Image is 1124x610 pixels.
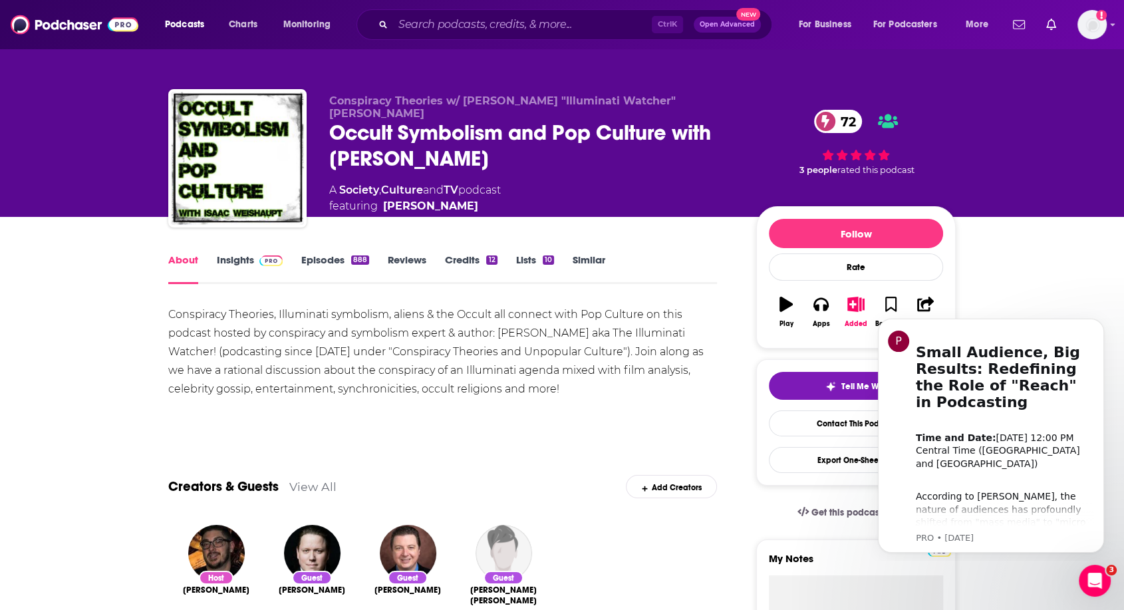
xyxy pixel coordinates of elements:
span: Logged in as Janeowenpr [1077,10,1107,39]
span: Get this podcast via API [811,507,914,518]
a: Lists10 [516,253,554,284]
a: Charts [220,14,265,35]
div: Rate [769,253,943,281]
img: User Profile [1077,10,1107,39]
button: Follow [769,219,943,248]
div: Added [845,320,867,328]
a: Show notifications dropdown [1041,13,1061,36]
div: Host [199,571,233,585]
iframe: Intercom live chat [1079,565,1111,597]
button: open menu [956,14,1005,35]
span: [PERSON_NAME] [374,585,441,595]
span: New [736,8,760,21]
span: rated this podcast [837,165,914,175]
a: InsightsPodchaser Pro [217,253,283,284]
label: My Notes [769,552,943,575]
button: Show profile menu [1077,10,1107,39]
button: tell me why sparkleTell Me Why [769,372,943,400]
a: 72 [814,110,863,133]
a: Reviews [388,253,426,284]
button: Added [839,288,873,336]
div: 72 3 peoplerated this podcast [756,94,956,190]
span: and [423,184,444,196]
a: Isaac Weishaupt [383,198,478,214]
a: TV [444,184,458,196]
div: Apps [813,320,830,328]
div: Guest [388,571,428,585]
a: Credits12 [445,253,497,284]
span: More [966,15,988,34]
a: Culture [381,184,423,196]
a: About [168,253,198,284]
a: Society [339,184,379,196]
a: Isaac Weishaupt [183,585,249,595]
span: Podcasts [165,15,204,34]
button: Play [769,288,803,336]
a: Contact This Podcast [769,410,943,436]
a: View All [289,480,337,494]
span: For Podcasters [873,15,937,34]
span: 3 [1106,565,1117,575]
svg: Add a profile image [1096,10,1107,21]
button: open menu [274,14,348,35]
span: Monitoring [283,15,331,34]
span: , [379,184,381,196]
button: Share [909,288,943,336]
a: Sean Barnes [374,585,441,595]
span: Ctrl K [652,16,683,33]
img: Podchaser Pro [259,255,283,266]
div: Add Creators [626,475,717,498]
button: Open AdvancedNew [694,17,761,33]
div: 888 [351,255,369,265]
img: Isaac Weishaupt [188,525,245,581]
a: Get this podcast via API [787,496,925,529]
img: Occult Symbolism and Pop Culture with Isaac Weishaupt [171,92,304,225]
a: Similar [573,253,605,284]
span: featuring [329,198,501,214]
div: A podcast [329,182,501,214]
img: tell me why sparkle [825,381,836,392]
button: Apps [803,288,838,336]
a: Jim Harold [279,585,345,595]
span: Charts [229,15,257,34]
span: For Business [799,15,851,34]
img: Jim Harold [284,525,341,581]
span: Conspiracy Theories w/ [PERSON_NAME] "Illuminati Watcher" [PERSON_NAME] [329,94,676,120]
span: Tell Me Why [841,381,887,392]
a: Creators & Guests [168,478,279,495]
button: Export One-Sheet [769,447,943,473]
div: Search podcasts, credits, & more... [369,9,785,40]
a: Episodes888 [301,253,369,284]
span: Open Advanced [700,21,755,28]
button: open menu [156,14,221,35]
div: Guest [484,571,523,585]
a: Diana Walsh Pasulka [466,585,541,606]
span: [PERSON_NAME] [PERSON_NAME] [466,585,541,606]
span: [PERSON_NAME] [183,585,249,595]
iframe: Intercom notifications message [858,307,1124,561]
input: Search podcasts, credits, & more... [393,14,652,35]
button: open menu [789,14,868,35]
img: Podchaser - Follow, Share and Rate Podcasts [11,12,138,37]
button: open menu [865,14,956,35]
div: 10 [543,255,554,265]
span: [PERSON_NAME] [279,585,345,595]
a: Show notifications dropdown [1008,13,1030,36]
img: Diana Walsh Pasulka [476,525,532,581]
img: Sean Barnes [380,525,436,581]
div: Play [779,320,793,328]
button: Bookmark [873,288,908,336]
